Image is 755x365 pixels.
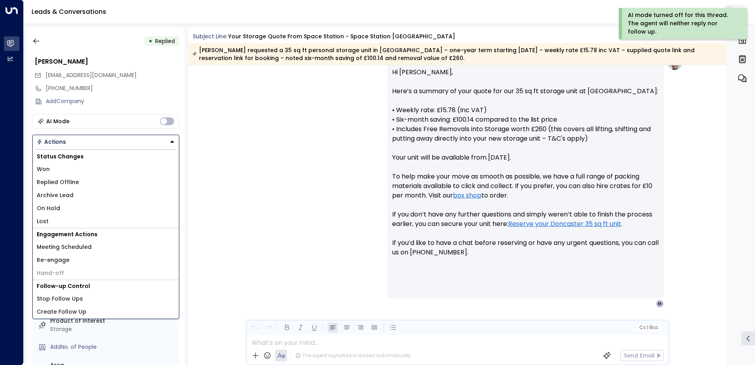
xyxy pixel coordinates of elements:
[193,32,227,40] span: Subject Line:
[37,243,92,251] span: Meeting Scheduled
[37,217,49,226] span: Lost
[295,352,411,359] div: The agent signature is added automatically
[33,228,179,241] h1: Engagement Actions
[46,117,69,125] div: AI Mode
[37,295,83,303] span: Stop Follow Ups
[37,165,50,173] span: Won
[37,204,60,213] span: On Hold
[46,84,179,92] div: [PHONE_NUMBER]
[50,317,176,325] label: Product of Interest
[37,256,69,264] span: Re-engage
[148,34,152,48] div: •
[33,280,179,292] h1: Follow-up Control
[46,97,179,105] div: AddCompany
[249,323,259,333] button: Undo
[392,68,659,267] p: Hi [PERSON_NAME], Here’s a summary of your quote for our 35 sq ft storage unit at [GEOGRAPHIC_DAT...
[647,325,648,330] span: |
[508,219,621,229] a: Reserve your Doncaster 35 sq ft unit
[37,138,66,145] div: Actions
[656,300,664,308] div: M
[263,323,273,333] button: Redo
[155,37,175,45] span: Replied
[37,308,86,316] span: Create Follow Up
[45,71,137,79] span: [EMAIL_ADDRESS][DOMAIN_NAME]
[32,135,179,149] div: Button group with a nested menu
[453,191,481,200] a: box shop
[35,57,179,66] div: [PERSON_NAME]
[193,46,722,62] div: [PERSON_NAME] requested a 35 sq ft personal storage unit in [GEOGRAPHIC_DATA] – one-year term sta...
[50,343,176,351] div: AddNo. of People
[636,324,661,331] button: Cc|Bcc
[37,191,73,199] span: Archive Lead
[37,269,64,277] span: Hand-off
[32,135,179,149] button: Actions
[45,71,137,79] span: mollyjaneveal@icloud.com
[639,325,658,330] span: Cc Bcc
[228,32,455,41] div: Your storage quote from Space Station - Space Station [GEOGRAPHIC_DATA]
[32,7,106,16] a: Leads & Conversations
[50,325,176,333] div: Storage
[33,151,179,163] h1: Status Changes
[628,11,736,36] div: AI mode turned off for this thread. The agent will neither reply nor follow up.
[37,178,79,186] span: Replied Offline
